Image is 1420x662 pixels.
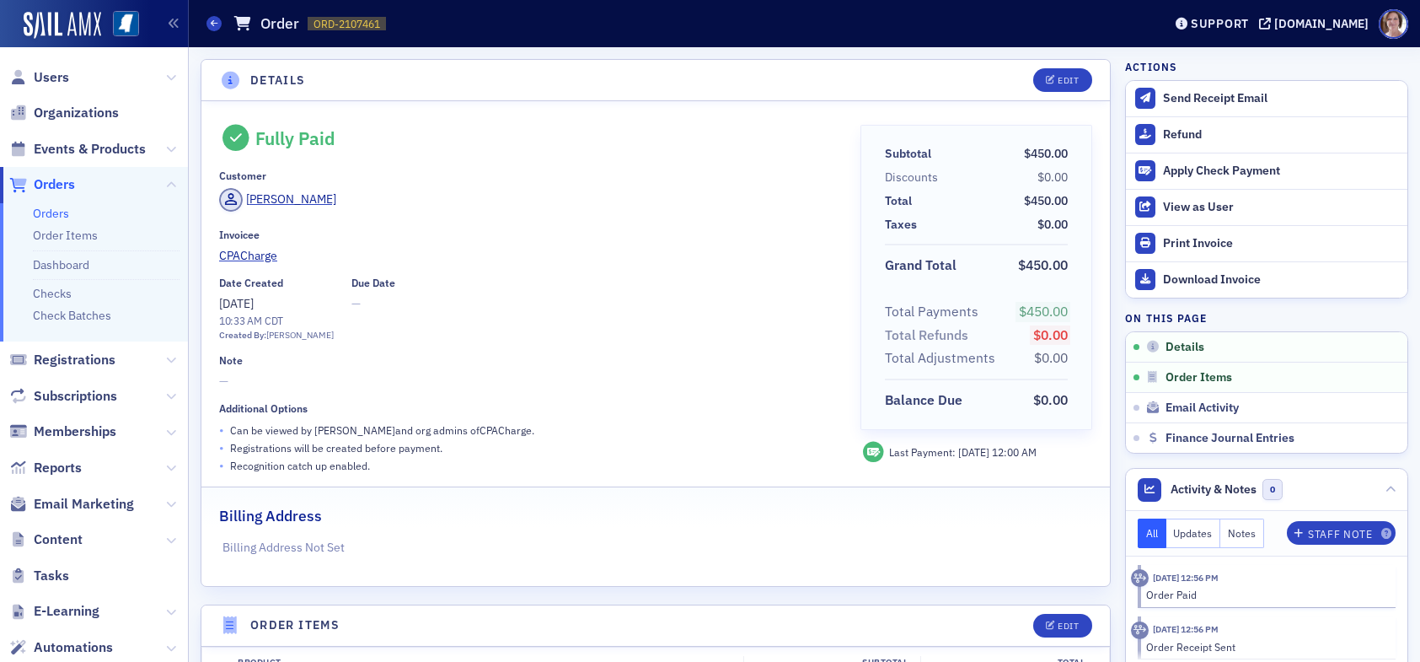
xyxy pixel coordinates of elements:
span: Orders [34,175,75,194]
span: Finance Journal Entries [1165,431,1294,446]
a: SailAMX [24,12,101,39]
div: Apply Check Payment [1163,164,1399,179]
span: Balance Due [885,390,968,411]
a: Check Batches [33,308,111,323]
div: Print Invoice [1163,236,1399,251]
span: Discounts [885,169,944,186]
h4: Details [250,72,306,89]
h4: Order Items [250,616,340,634]
div: Grand Total [885,256,956,276]
div: Activity [1131,622,1149,639]
span: $0.00 [1033,326,1068,343]
button: Refund [1126,116,1407,153]
button: Send Receipt Email [1126,81,1407,116]
div: Last Payment: [889,444,1037,460]
span: Email Activity [1165,401,1239,416]
a: Dashboard [33,257,89,272]
img: SailAMX [113,11,139,37]
div: Balance Due [885,390,962,411]
span: ORD-2107461 [313,17,380,31]
div: Note [219,354,243,367]
span: Organizations [34,104,119,122]
span: CDT [262,314,284,327]
span: Subscriptions [34,387,117,406]
span: Grand Total [885,256,962,276]
div: Order Receipt Sent [1146,639,1385,654]
div: View as User [1163,200,1399,215]
span: $450.00 [1024,146,1068,161]
a: Users [9,68,69,87]
span: Automations [34,638,113,657]
h4: Actions [1125,59,1177,74]
p: Billing Address Not Set [222,539,1090,557]
span: Total Adjustments [885,348,1001,369]
time: 10:33 AM [219,314,262,327]
button: Updates [1166,519,1221,548]
span: Email Marketing [34,495,134,514]
button: Staff Note [1287,521,1396,545]
div: Staff Note [1308,530,1372,539]
span: E-Learning [34,602,99,621]
p: Registrations will be created before payment. [230,440,442,455]
span: $450.00 [1018,256,1068,273]
span: $0.00 [1037,170,1068,185]
span: Details [1165,340,1204,355]
span: $0.00 [1034,349,1068,366]
div: Fully Paid [255,127,335,149]
div: Edit [1058,76,1079,85]
button: Edit [1033,614,1091,638]
span: • [219,457,224,475]
a: Content [9,530,83,549]
button: View as User [1126,189,1407,225]
div: Total Refunds [885,326,968,346]
a: Email Marketing [9,495,134,514]
a: Memberships [9,422,116,441]
p: Can be viewed by [PERSON_NAME] and org admins of CPACharge . [230,422,534,438]
a: Checks [33,286,72,301]
a: CPACharge [219,247,837,265]
div: Total Payments [885,302,978,322]
span: — [351,295,395,313]
div: Send Receipt Email [1163,91,1399,106]
span: — [219,373,837,390]
div: [DOMAIN_NAME] [1274,16,1369,31]
a: Download Invoice [1126,261,1407,298]
a: Print Invoice [1126,225,1407,261]
div: Support [1191,16,1249,31]
div: Total [885,192,912,210]
h4: On this page [1125,310,1408,326]
div: Taxes [885,216,917,234]
div: Download Invoice [1163,272,1399,288]
span: Content [34,530,83,549]
div: Customer [219,170,266,182]
button: Edit [1033,68,1091,92]
span: • [219,439,224,457]
button: All [1138,519,1166,548]
div: Order Paid [1146,587,1385,602]
span: Total Payments [885,302,984,322]
div: Total Adjustments [885,348,995,369]
span: Users [34,68,69,87]
span: Total Refunds [885,326,974,346]
span: $0.00 [1037,217,1068,232]
a: Orders [9,175,75,194]
a: Registrations [9,351,115,369]
time: 9/12/2025 12:56 PM [1153,623,1219,635]
button: [DOMAIN_NAME] [1259,18,1374,30]
a: Orders [33,206,69,221]
button: Notes [1220,519,1264,548]
span: [DATE] [219,296,254,311]
span: Events & Products [34,140,146,159]
span: Taxes [885,216,923,234]
button: Apply Check Payment [1126,153,1407,189]
h1: Order [260,13,299,34]
span: Subtotal [885,145,937,163]
div: Activity [1131,569,1149,587]
span: [DATE] [958,445,992,459]
span: Reports [34,459,82,477]
span: • [219,422,224,439]
div: Discounts [885,169,938,186]
span: Order Items [1165,370,1232,385]
div: [PERSON_NAME] [246,191,336,208]
div: [PERSON_NAME] [266,329,334,342]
